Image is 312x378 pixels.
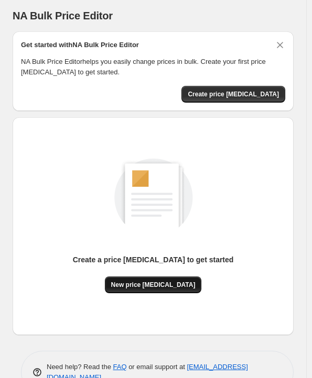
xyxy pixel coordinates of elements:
span: Need help? Read the [47,363,113,371]
h2: Get started with NA Bulk Price Editor [21,40,139,50]
span: Create price [MEDICAL_DATA] [188,90,279,98]
p: NA Bulk Price Editor helps you easily change prices in bulk. Create your first price [MEDICAL_DAT... [21,57,285,77]
button: Dismiss card [275,40,285,50]
a: FAQ [113,363,127,371]
span: or email support at [127,363,187,371]
button: Create price change job [181,86,285,103]
p: Create a price [MEDICAL_DATA] to get started [73,254,234,265]
button: New price [MEDICAL_DATA] [105,276,202,293]
span: New price [MEDICAL_DATA] [111,281,196,289]
span: NA Bulk Price Editor [13,10,113,21]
